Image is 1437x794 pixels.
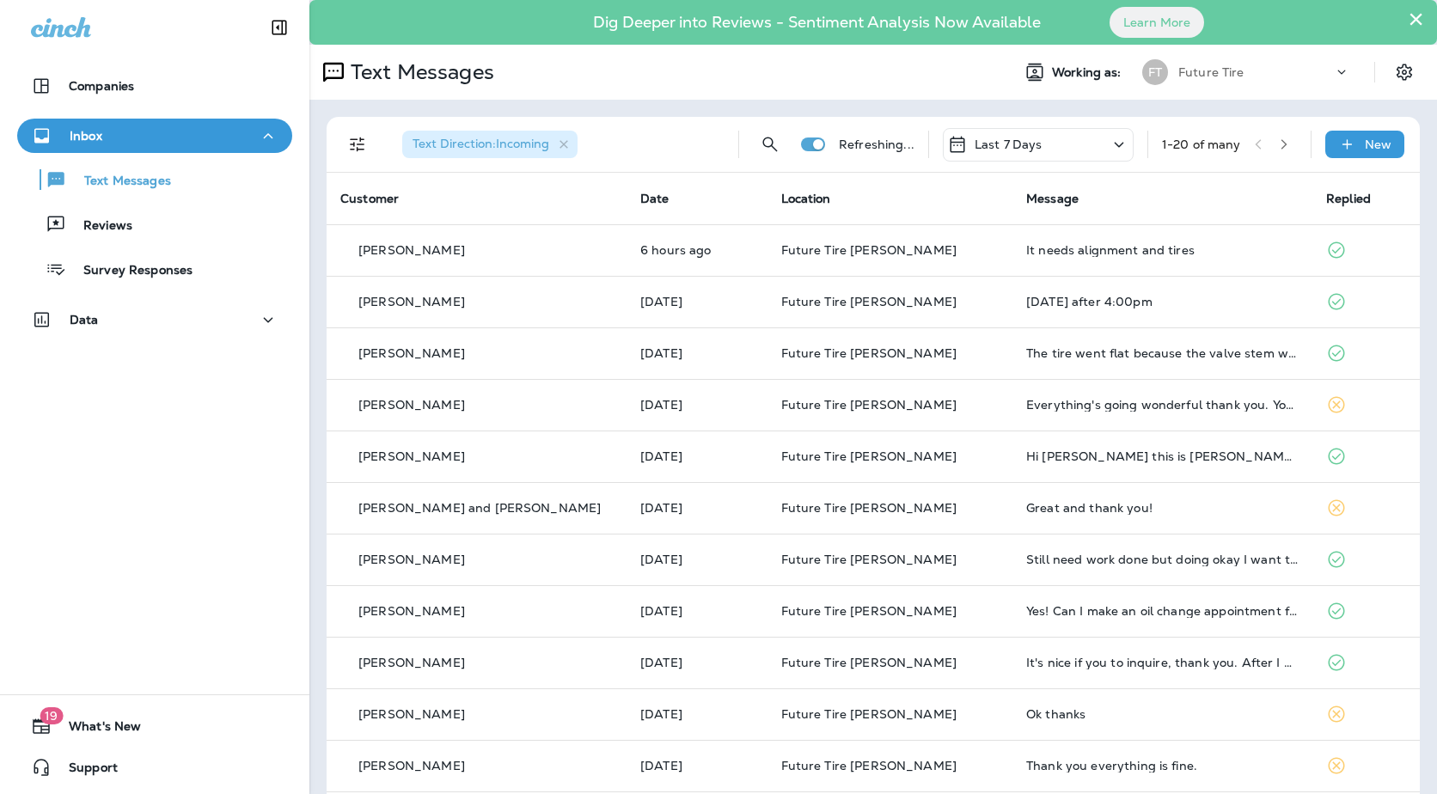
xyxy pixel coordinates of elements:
[1162,137,1241,151] div: 1 - 20 of many
[1026,604,1299,618] div: Yes! Can I make an oil change appointment for Friday around 2:30? I also think my two front tires...
[70,313,99,327] p: Data
[358,604,465,618] p: [PERSON_NAME]
[640,707,754,721] p: Sep 22, 2025 08:28 AM
[781,655,957,670] span: Future Tire [PERSON_NAME]
[781,603,957,619] span: Future Tire [PERSON_NAME]
[66,218,132,235] p: Reviews
[255,10,303,45] button: Collapse Sidebar
[1326,191,1371,206] span: Replied
[67,174,171,190] p: Text Messages
[640,449,754,463] p: Sep 23, 2025 10:44 AM
[975,137,1043,151] p: Last 7 Days
[17,69,292,103] button: Companies
[640,501,754,515] p: Sep 23, 2025 10:33 AM
[1178,65,1244,79] p: Future Tire
[358,295,465,308] p: [PERSON_NAME]
[1026,191,1079,206] span: Message
[781,758,957,773] span: Future Tire [PERSON_NAME]
[358,398,465,412] p: [PERSON_NAME]
[17,709,292,743] button: 19What's New
[1408,5,1424,33] button: Close
[640,346,754,360] p: Sep 23, 2025 01:49 PM
[17,251,292,287] button: Survey Responses
[839,137,914,151] p: Refreshing...
[1026,501,1299,515] div: Great and thank you!
[640,656,754,669] p: Sep 22, 2025 09:44 AM
[402,131,578,158] div: Text Direction:Incoming
[70,129,102,143] p: Inbox
[1026,759,1299,773] div: Thank you everything is fine.
[52,719,141,740] span: What's New
[781,552,957,567] span: Future Tire [PERSON_NAME]
[17,206,292,242] button: Reviews
[66,263,193,279] p: Survey Responses
[358,759,465,773] p: [PERSON_NAME]
[640,553,754,566] p: Sep 23, 2025 08:25 AM
[17,119,292,153] button: Inbox
[1142,59,1168,85] div: FT
[358,449,465,463] p: [PERSON_NAME]
[358,553,465,566] p: [PERSON_NAME]
[69,79,134,93] p: Companies
[17,750,292,785] button: Support
[358,501,601,515] p: [PERSON_NAME] and [PERSON_NAME]
[340,191,399,206] span: Customer
[358,346,465,360] p: [PERSON_NAME]
[640,295,754,308] p: Sep 23, 2025 02:38 PM
[640,191,670,206] span: Date
[1026,707,1299,721] div: Ok thanks
[17,302,292,337] button: Data
[1026,243,1299,257] div: It needs alignment and tires
[640,604,754,618] p: Sep 22, 2025 03:13 PM
[781,397,957,412] span: Future Tire [PERSON_NAME]
[781,242,957,258] span: Future Tire [PERSON_NAME]
[1026,449,1299,463] div: Hi Eric this is John I don't know who you are but don't ever send me another text thank you
[358,707,465,721] p: [PERSON_NAME]
[1026,553,1299,566] div: Still need work done but doing okay I want to do the front brakes in October
[1052,65,1125,80] span: Working as:
[1026,398,1299,412] div: Everything's going wonderful thank you. You guys are awesome.
[781,449,957,464] span: Future Tire [PERSON_NAME]
[1026,346,1299,360] div: The tire went flat because the valve stem was broken, perhaps during the mounting of the new tire...
[1026,295,1299,308] div: Friday after 4:00pm
[640,759,754,773] p: Sep 21, 2025 08:42 AM
[781,500,957,516] span: Future Tire [PERSON_NAME]
[781,706,957,722] span: Future Tire [PERSON_NAME]
[1389,57,1420,88] button: Settings
[640,398,754,412] p: Sep 23, 2025 11:49 AM
[781,294,957,309] span: Future Tire [PERSON_NAME]
[413,136,549,151] span: Text Direction : Incoming
[1026,656,1299,669] div: It's nice if you to inquire, thank you. After I got back to California, I sold the RV, so I don't...
[358,656,465,669] p: [PERSON_NAME]
[753,127,787,162] button: Search Messages
[358,243,465,257] p: [PERSON_NAME]
[340,127,375,162] button: Filters
[40,707,63,724] span: 19
[17,162,292,198] button: Text Messages
[543,20,1091,25] p: Dig Deeper into Reviews - Sentiment Analysis Now Available
[1110,7,1204,38] button: Learn More
[781,191,831,206] span: Location
[781,345,957,361] span: Future Tire [PERSON_NAME]
[1365,137,1391,151] p: New
[344,59,494,85] p: Text Messages
[640,243,754,257] p: Sep 24, 2025 09:12 AM
[52,760,118,781] span: Support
